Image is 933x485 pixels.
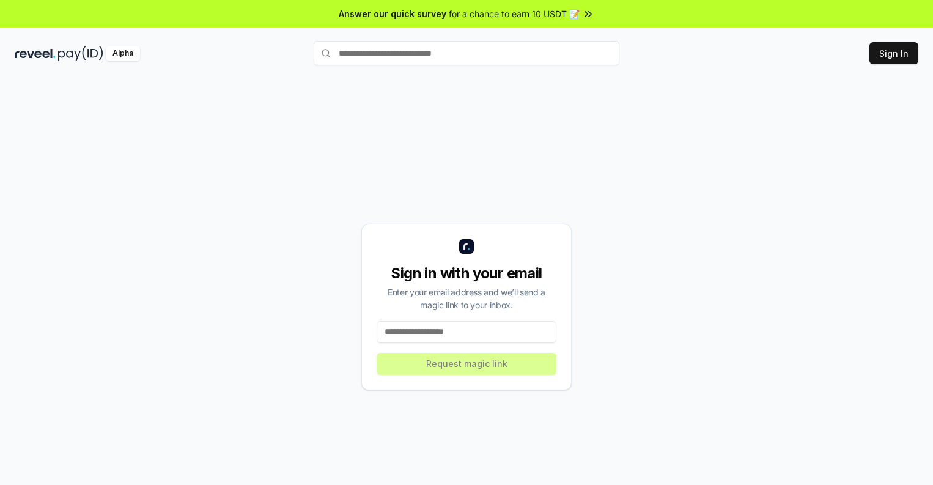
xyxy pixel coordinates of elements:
[377,264,556,283] div: Sign in with your email
[377,286,556,311] div: Enter your email address and we’ll send a magic link to your inbox.
[449,7,580,20] span: for a chance to earn 10 USDT 📝
[58,46,103,61] img: pay_id
[106,46,140,61] div: Alpha
[869,42,918,64] button: Sign In
[15,46,56,61] img: reveel_dark
[339,7,446,20] span: Answer our quick survey
[459,239,474,254] img: logo_small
